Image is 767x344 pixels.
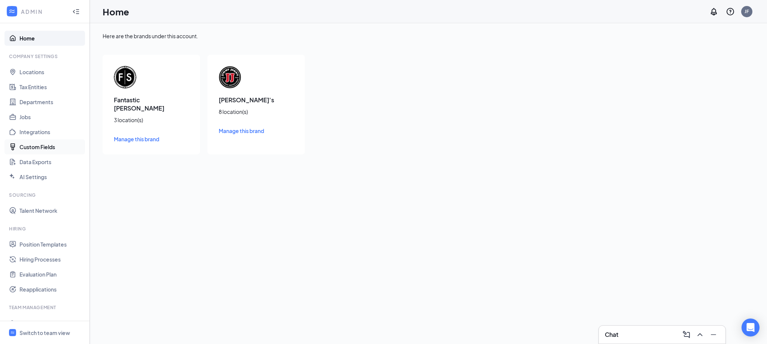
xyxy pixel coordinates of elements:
svg: ChevronUp [695,330,704,339]
a: Manage this brand [114,135,189,143]
svg: Minimize [709,330,718,339]
svg: UserCheck [9,319,16,327]
img: Fantastic Sams logo [114,66,136,88]
a: AI Settings [19,169,84,184]
div: Onboarding [19,319,77,327]
svg: QuestionInfo [726,7,735,16]
a: Evaluation Plan [19,267,84,282]
a: Custom Fields [19,139,84,154]
span: Manage this brand [114,136,159,142]
a: Data Exports [19,154,84,169]
button: ChevronUp [694,329,706,341]
a: Departments [19,94,84,109]
h3: Chat [605,331,618,339]
h1: Home [103,5,129,18]
div: ADMIN [21,8,66,15]
a: Tax Entities [19,79,84,94]
svg: Notifications [709,7,718,16]
a: Hiring Processes [19,252,84,267]
div: 8 location(s) [219,108,294,115]
svg: ComposeMessage [682,330,691,339]
a: Position Templates [19,237,84,252]
button: ComposeMessage [680,329,692,341]
button: Minimize [707,329,719,341]
a: Reapplications [19,282,84,297]
a: Manage this brand [219,127,294,135]
span: Manage this brand [219,127,264,134]
a: Jobs [19,109,84,124]
div: Company Settings [9,53,82,60]
a: Integrations [19,124,84,139]
div: Open Intercom Messenger [742,319,760,337]
svg: WorkstreamLogo [8,7,16,15]
a: Talent Network [19,203,84,218]
div: Hiring [9,226,82,232]
div: 3 location(s) [114,116,189,124]
h3: Fantastic [PERSON_NAME] [114,96,189,112]
a: Locations [19,64,84,79]
div: JF [745,8,749,15]
img: Jimmy John's logo [219,66,241,88]
div: Here are the brands under this account. [103,32,754,40]
svg: WorkstreamLogo [10,330,15,335]
div: Team Management [9,304,82,311]
div: Sourcing [9,192,82,198]
div: Switch to team view [19,329,70,337]
h3: [PERSON_NAME]'s [219,96,294,104]
svg: Collapse [72,8,80,15]
a: Home [19,31,84,46]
